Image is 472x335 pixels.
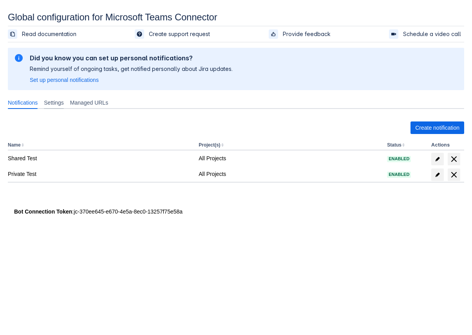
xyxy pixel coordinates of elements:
[30,76,99,84] a: Set up personal notifications
[434,172,441,178] span: edit
[199,142,220,148] button: Project(s)
[8,12,464,23] div: Global configuration for Microsoft Teams Connector
[283,30,331,38] span: Provide feedback
[391,31,397,37] span: videoCall
[8,170,192,178] div: Private Test
[30,65,233,73] p: Remind yourself of ongoing tasks, get notified personally about Jira updates.
[403,30,461,38] span: Schedule a video call
[135,29,213,39] a: Create support request
[14,208,458,215] div: : jc-370ee645-e670-4e5a-8ec0-13257f75e58a
[30,54,233,62] h2: Did you know you can set up personal notifications?
[8,29,80,39] a: Read documentation
[70,99,108,107] span: Managed URLs
[9,31,16,37] span: documentation
[411,121,464,134] button: Create notification
[199,154,381,162] div: All Projects
[8,154,192,162] div: Shared Test
[415,121,459,134] span: Create notification
[22,30,76,38] span: Read documentation
[8,99,38,107] span: Notifications
[269,29,334,39] a: Provide feedback
[44,99,64,107] span: Settings
[449,170,459,179] span: delete
[149,30,210,38] span: Create support request
[270,31,277,37] span: feedback
[428,140,464,150] th: Actions
[387,172,411,177] span: Enabled
[389,29,464,39] a: Schedule a video call
[14,53,24,63] span: information
[434,156,441,162] span: edit
[387,157,411,161] span: Enabled
[136,31,143,37] span: support
[8,142,21,148] button: Name
[199,170,381,178] div: All Projects
[14,208,72,215] strong: Bot Connection Token
[449,154,459,164] span: delete
[387,142,401,148] button: Status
